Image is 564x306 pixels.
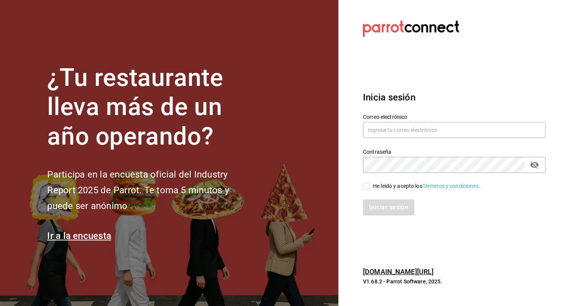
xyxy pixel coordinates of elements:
[47,63,254,151] h1: ¿Tu restaurante lleva más de un año operando?
[363,114,546,119] label: Correo electrónico
[363,268,434,276] a: [DOMAIN_NAME][URL]
[528,158,541,171] button: passwordField
[363,122,546,138] input: Ingresa tu correo electrónico
[363,90,546,104] h3: Inicia sesión
[363,149,546,154] label: Contraseña
[363,278,546,285] p: V1.68.2 - Parrot Software, 2025.
[47,230,111,241] a: Ir a la encuesta
[422,183,480,189] a: Términos y condiciones.
[373,182,480,190] div: He leído y acepto los
[47,167,254,214] h2: Participa en la encuesta oficial del Industry Report 2025 de Parrot. Te toma 5 minutos y puede se...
